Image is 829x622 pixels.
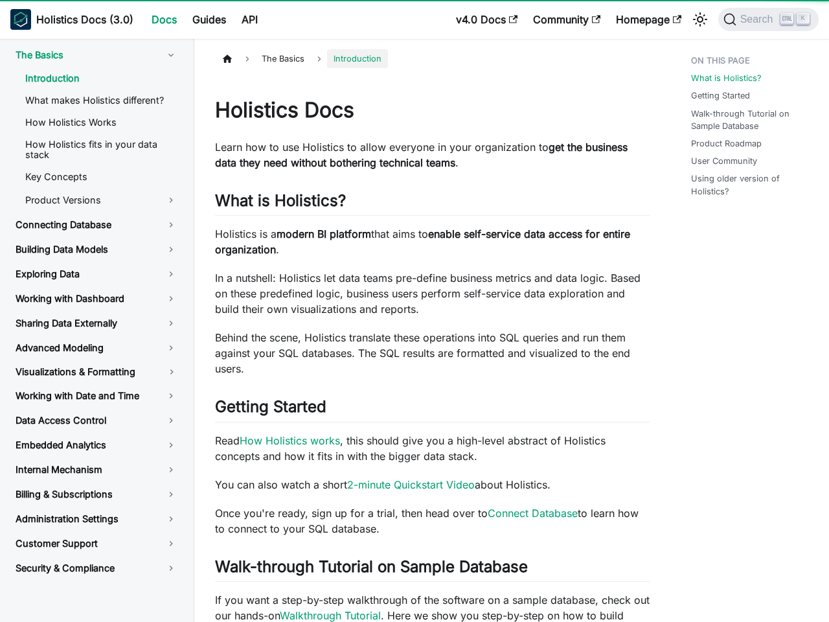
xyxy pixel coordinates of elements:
h2: What is Holistics? [215,191,650,216]
a: How Holistics Works [15,113,188,132]
h1: Holistics Docs [215,97,650,123]
a: Working with Dashboard [5,288,188,310]
p: Once you're ready, sign up for a trial, then head over to to learn how to connect to your SQL dat... [215,505,650,536]
p: Behind the scene, Holistics translate these operations into SQL queries and run them against your... [215,330,650,376]
a: Customer Support [5,533,188,555]
a: Data Access Control [5,409,188,432]
a: Guides [185,9,234,30]
a: Getting Started [691,89,750,102]
a: Billing & Subscriptions [5,483,188,505]
a: Home page [215,49,240,68]
button: Switch between dark and light mode (currently light mode) [690,9,710,30]
a: Docs [144,9,185,30]
strong: modern BI platform [277,227,371,240]
a: 2-minute Quickstart Video [347,478,475,491]
a: Sharing Data Externally [5,312,188,334]
a: v4.0 Docs [448,9,525,30]
p: Holistics is a that aims to . [215,226,650,257]
a: Exploring Data [5,263,188,285]
a: Internal Mechanism [5,459,188,481]
a: Security & Compliance [5,557,188,579]
p: Learn how to use Holistics to allow everyone in your organization to . [215,139,650,170]
button: Toggle the collapsible sidebar category 'Visualizations & Formatting' [155,362,188,382]
h2: Walk-through Tutorial on Sample Database [215,557,650,582]
a: Connect Database [488,507,578,520]
a: Embedded Analytics [5,434,188,456]
h2: Getting Started [215,397,650,422]
b: Holistics Docs (3.0) [36,12,133,27]
a: What is Holistics? [691,72,762,84]
p: In a nutshell: Holistics let data teams pre-define business metrics and data logic. Based on thes... [215,270,650,317]
a: How Holistics fits in your data stack [15,135,188,165]
a: Introduction [15,69,188,88]
p: You can also watch a short about Holistics. [215,477,650,492]
button: Search [718,8,819,31]
a: Product Roadmap [691,137,762,150]
a: What makes Holistics different? [15,91,188,110]
a: Visualizations & Formatting [5,362,155,382]
a: Key Concepts [15,167,188,187]
img: Holistics [10,9,31,30]
a: How Holistics works [240,434,340,447]
a: Connecting Database [5,214,188,236]
kbd: K [797,13,810,25]
a: Building Data Models [5,238,188,260]
span: Introduction [327,49,388,68]
nav: Breadcrumbs [215,49,650,68]
a: Using older version of Holistics? [691,172,813,197]
a: Walk-through Tutorial on Sample Database [691,108,813,132]
a: Homepage [608,9,689,30]
a: The Basics [5,44,188,66]
a: Working with Date and Time [5,385,188,407]
span: Search [736,14,781,25]
a: User Community [691,155,757,167]
a: Advanced Modeling [5,337,188,359]
a: Community [525,9,608,30]
span: The Basics [255,49,311,68]
a: Walkthrough Tutorial [280,609,381,622]
a: Administration Settings [5,508,188,530]
a: Product Versions [15,189,188,211]
a: HolisticsHolistics Docs (3.0) [10,9,133,30]
p: Read , this should give you a high-level abstract of Holistics concepts and how it fits in with t... [215,433,650,464]
a: API [234,9,266,30]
